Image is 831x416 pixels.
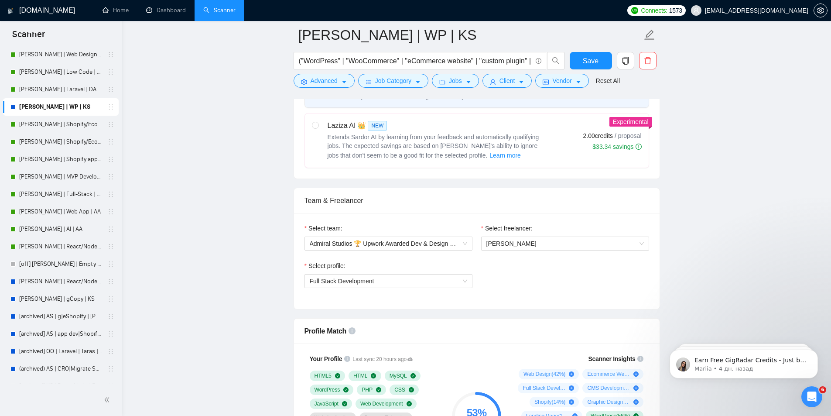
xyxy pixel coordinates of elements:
span: plus-circle [569,385,574,391]
a: [archived] OO | Laravel | Taras | Top filters [19,343,102,360]
span: Client [499,76,515,86]
span: HTML [353,372,368,379]
span: check-circle [409,387,414,392]
button: search [547,52,564,69]
span: check-circle [410,373,416,378]
span: check-circle [371,373,376,378]
span: Shopify ( 14 %) [534,399,565,406]
span: [PERSON_NAME] [486,240,537,247]
span: Ecommerce Website Development ( 31 %) [587,371,630,378]
span: Save [583,55,598,66]
a: [PERSON_NAME] | Web Design | DA [19,46,102,63]
span: double-left [104,395,113,404]
span: CSS [394,386,405,393]
span: Full Stack Development [310,278,374,285]
span: Connects: [641,6,667,15]
span: holder [107,191,114,198]
div: $33.34 savings [592,142,641,151]
a: setting [814,7,828,14]
span: check-circle [342,401,347,406]
span: check-circle [335,373,340,378]
span: info-circle [536,58,541,64]
span: holder [107,261,114,268]
a: dashboardDashboard [146,7,186,14]
span: WordPress [315,386,340,393]
input: Scanner name... [298,24,642,46]
span: holder [107,330,114,337]
span: caret-down [341,79,347,85]
span: 1573 [669,6,682,15]
iframe: Intercom live chat [801,386,822,407]
span: holder [107,173,114,180]
img: logo [7,4,14,18]
button: folderJobscaret-down [432,74,479,88]
a: [PERSON_NAME] | Shopify app | DA [19,151,102,168]
span: holder [107,69,114,76]
img: upwork-logo.png [631,7,638,14]
span: setting [301,79,307,85]
a: (archived) AS | CRO|Migrate Shopify | [PERSON_NAME] [19,360,102,378]
a: searchScanner [203,7,236,14]
button: Save [570,52,612,69]
a: [PERSON_NAME] | React/Node | KS - WIP [19,273,102,290]
span: PHP [362,386,373,393]
span: info-circle [344,356,350,362]
a: [PERSON_NAME] | WP | KS [19,98,102,116]
a: [PERSON_NAME] | Shopify/Ecom | DA - lower requirements [19,116,102,133]
a: [PERSON_NAME] | gCopy | KS [19,290,102,308]
a: homeHome [103,7,129,14]
a: [PERSON_NAME] | Web App | AA [19,203,102,220]
div: Team & Freelancer [304,188,649,213]
span: info-circle [637,356,643,362]
span: setting [814,7,827,14]
button: barsJob Categorycaret-down [358,74,428,88]
span: Experimental [613,118,649,125]
span: holder [107,138,114,145]
span: holder [107,156,114,163]
span: check-circle [376,387,381,392]
span: Scanner Insights [588,356,635,362]
a: [archived] KS | React Node | FS | [PERSON_NAME] (low average paid) [19,378,102,395]
span: plus-circle [569,399,574,405]
button: delete [639,52,657,69]
span: holder [107,226,114,233]
button: userClientcaret-down [482,74,532,88]
span: Last sync 20 hours ago [352,355,413,364]
a: Reset All [596,76,620,86]
span: Profile Match [304,327,347,335]
span: delete [639,57,656,65]
span: / proposal [615,131,641,140]
span: check-circle [343,387,349,392]
span: user [693,7,699,14]
span: edit [644,29,655,41]
button: Laziza AI NEWExtends Sardor AI by learning from your feedback and automatically qualifying jobs. ... [489,150,521,161]
span: 👑 [357,120,366,131]
span: holder [107,313,114,320]
span: caret-down [575,79,581,85]
span: holder [107,348,114,355]
a: [PERSON_NAME] | React/Node | AA [19,238,102,255]
span: holder [107,365,114,372]
label: Select freelancer: [481,223,533,233]
span: copy [617,57,634,65]
span: folder [439,79,445,85]
span: Your Profile [310,355,342,362]
span: search [547,57,564,65]
span: plus-circle [633,399,639,405]
span: Vendor [552,76,571,86]
span: user [490,79,496,85]
span: caret-down [518,79,524,85]
a: [archived] AS | g|eShopify | [PERSON_NAME] [19,308,102,325]
div: Laziza AI [328,120,546,131]
span: MySQL [390,372,407,379]
span: holder [107,86,114,93]
span: Job Category [375,76,411,86]
a: [PERSON_NAME] | AI | AA [19,220,102,238]
span: NEW [368,121,387,131]
a: [PERSON_NAME] | Low Code | DA [19,63,102,81]
span: holder [107,121,114,128]
span: Web Development [360,400,403,407]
